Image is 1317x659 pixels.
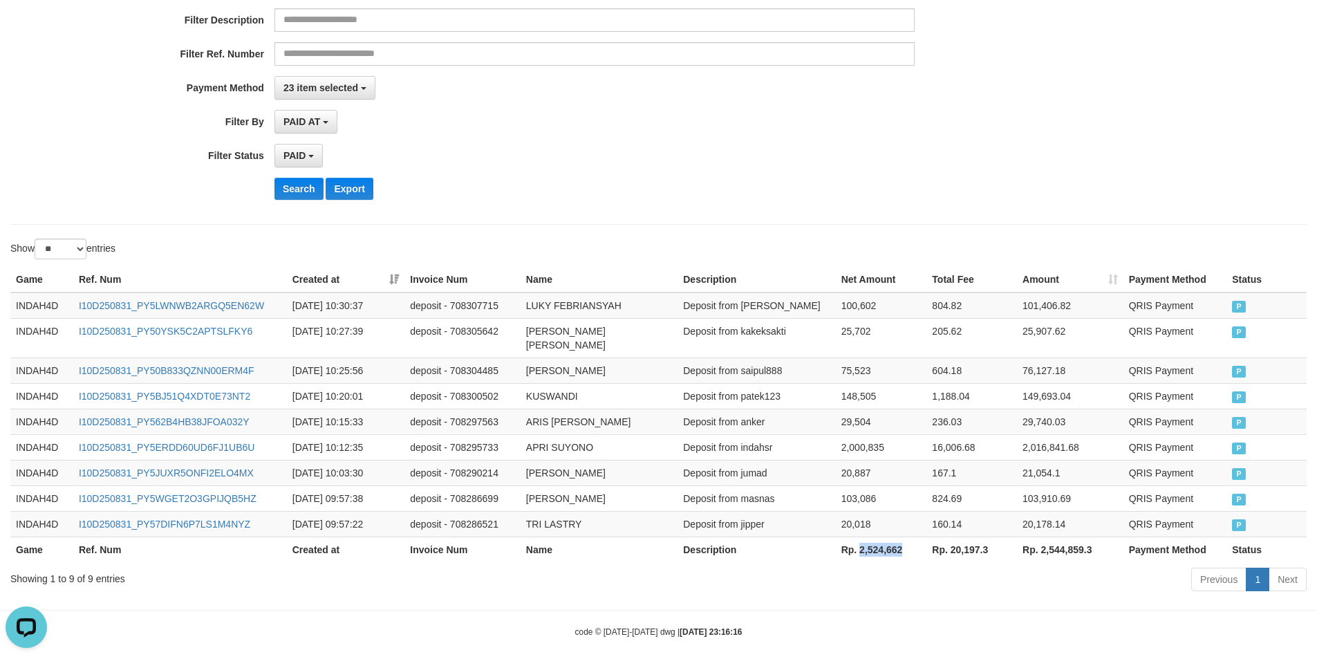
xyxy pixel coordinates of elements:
[287,383,405,409] td: [DATE] 10:20:01
[521,267,678,293] th: Name
[678,537,835,562] th: Description
[926,537,1017,562] th: Rp. 20,197.3
[10,434,73,460] td: INDAH4D
[1123,511,1227,537] td: QRIS Payment
[283,82,358,93] span: 23 item selected
[521,358,678,383] td: [PERSON_NAME]
[287,537,405,562] th: Created at
[926,383,1017,409] td: 1,188.04
[287,434,405,460] td: [DATE] 10:12:35
[1123,358,1227,383] td: QRIS Payment
[678,383,835,409] td: Deposit from patek123
[1017,409,1123,434] td: 29,740.03
[283,116,320,127] span: PAID AT
[521,485,678,511] td: [PERSON_NAME]
[287,460,405,485] td: [DATE] 10:03:30
[79,519,250,530] a: I10D250831_PY57DIFN6P7LS1M4NYZ
[1017,383,1123,409] td: 149,693.04
[836,434,927,460] td: 2,000,835
[79,300,264,311] a: I10D250831_PY5LWNWB2ARGQ5EN62W
[1123,267,1227,293] th: Payment Method
[678,358,835,383] td: Deposit from saipul888
[326,178,373,200] button: Export
[404,485,521,511] td: deposit - 708286699
[404,318,521,358] td: deposit - 708305642
[73,537,287,562] th: Ref. Num
[678,434,835,460] td: Deposit from indahsr
[1232,519,1246,531] span: PAID
[1017,434,1123,460] td: 2,016,841.68
[1226,267,1307,293] th: Status
[287,267,405,293] th: Created at: activate to sort column ascending
[79,442,254,453] a: I10D250831_PY5ERDD60UD6FJ1UB6U
[10,267,73,293] th: Game
[79,493,256,504] a: I10D250831_PY5WGET2O3GPIJQB5HZ
[79,365,254,376] a: I10D250831_PY50B833QZNN00ERM4F
[836,485,927,511] td: 103,086
[926,293,1017,319] td: 804.82
[73,267,287,293] th: Ref. Num
[521,318,678,358] td: [PERSON_NAME] [PERSON_NAME]
[404,293,521,319] td: deposit - 708307715
[274,178,324,200] button: Search
[1232,443,1246,454] span: PAID
[1191,568,1246,591] a: Previous
[1226,537,1307,562] th: Status
[521,409,678,434] td: ARIS [PERSON_NAME]
[287,358,405,383] td: [DATE] 10:25:56
[79,391,250,402] a: I10D250831_PY5BJ51Q4XDT0E73NT2
[1123,460,1227,485] td: QRIS Payment
[404,537,521,562] th: Invoice Num
[1123,409,1227,434] td: QRIS Payment
[287,485,405,511] td: [DATE] 09:57:38
[287,511,405,537] td: [DATE] 09:57:22
[926,485,1017,511] td: 824.69
[1017,293,1123,319] td: 101,406.82
[79,467,254,479] a: I10D250831_PY5JUXR5ONFI2ELO4MX
[1269,568,1307,591] a: Next
[926,460,1017,485] td: 167.1
[836,511,927,537] td: 20,018
[1017,511,1123,537] td: 20,178.14
[79,416,250,427] a: I10D250831_PY562B4HB38JFOA032Y
[274,76,375,100] button: 23 item selected
[404,460,521,485] td: deposit - 708290214
[1017,485,1123,511] td: 103,910.69
[926,318,1017,358] td: 205.62
[678,485,835,511] td: Deposit from masnas
[35,239,86,259] select: Showentries
[1123,293,1227,319] td: QRIS Payment
[274,110,337,133] button: PAID AT
[678,267,835,293] th: Description
[1232,326,1246,338] span: PAID
[10,485,73,511] td: INDAH4D
[1232,468,1246,480] span: PAID
[926,358,1017,383] td: 604.18
[521,434,678,460] td: APRI SUYONO
[404,409,521,434] td: deposit - 708297563
[926,267,1017,293] th: Total Fee
[1017,358,1123,383] td: 76,127.18
[1123,383,1227,409] td: QRIS Payment
[1017,318,1123,358] td: 25,907.62
[680,627,742,637] strong: [DATE] 23:16:16
[678,293,835,319] td: Deposit from [PERSON_NAME]
[836,383,927,409] td: 148,505
[1232,417,1246,429] span: PAID
[287,318,405,358] td: [DATE] 10:27:39
[79,326,252,337] a: I10D250831_PY50YSK5C2APTSLFKY6
[836,267,927,293] th: Net Amount
[404,511,521,537] td: deposit - 708286521
[521,460,678,485] td: [PERSON_NAME]
[10,383,73,409] td: INDAH4D
[404,358,521,383] td: deposit - 708304485
[836,460,927,485] td: 20,887
[10,566,539,586] div: Showing 1 to 9 of 9 entries
[1232,301,1246,313] span: PAID
[10,460,73,485] td: INDAH4D
[10,358,73,383] td: INDAH4D
[10,293,73,319] td: INDAH4D
[1123,318,1227,358] td: QRIS Payment
[836,537,927,562] th: Rp. 2,524,662
[678,511,835,537] td: Deposit from jipper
